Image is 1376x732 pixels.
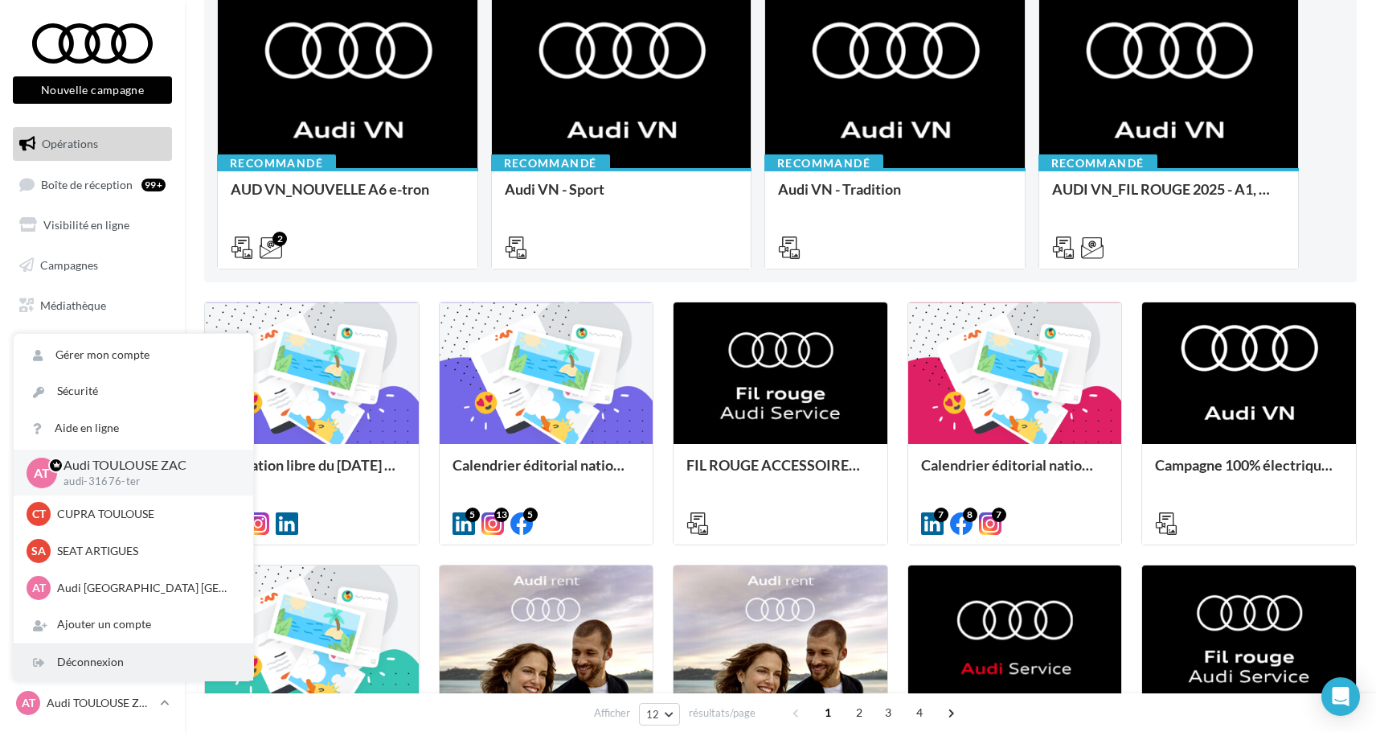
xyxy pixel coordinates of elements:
[14,607,253,643] div: Ajouter un compte
[1038,154,1157,172] div: Recommandé
[217,154,336,172] div: Recommandé
[57,543,234,559] p: SEAT ARTIGUES
[594,705,630,721] span: Afficher
[141,179,166,191] div: 99+
[505,181,739,213] div: Audi VN - Sport
[1052,181,1286,213] div: AUDI VN_FIL ROUGE 2025 - A1, Q2, Q3, Q5 et Q4 e-tron
[992,508,1006,522] div: 7
[10,208,175,242] a: Visibilité en ligne
[494,508,509,522] div: 13
[32,506,46,522] span: CT
[43,218,129,232] span: Visibilité en ligne
[921,457,1109,489] div: Calendrier éditorial national : semaines du 04.08 au 25.08
[934,508,948,522] div: 7
[815,700,841,726] span: 1
[778,181,1012,213] div: Audi VN - Tradition
[764,154,883,172] div: Recommandé
[14,373,253,409] a: Sécurité
[10,328,175,376] a: PLV et print personnalisable
[10,289,175,323] a: Médiathèque
[272,232,287,246] div: 2
[875,700,901,726] span: 3
[646,708,660,721] span: 12
[10,127,175,161] a: Opérations
[13,76,172,104] button: Nouvelle campagne
[523,508,538,522] div: 5
[47,695,154,711] p: Audi TOULOUSE ZAC
[465,508,480,522] div: 5
[689,705,756,721] span: résultats/page
[40,298,106,311] span: Médiathèque
[63,475,227,489] p: audi-31676-ter
[491,154,610,172] div: Recommandé
[1321,677,1360,716] div: Open Intercom Messenger
[1155,457,1343,489] div: Campagne 100% électrique BEV Septembre
[963,508,977,522] div: 8
[907,700,932,726] span: 4
[40,258,98,272] span: Campagnes
[14,644,253,681] div: Déconnexion
[639,703,680,726] button: 12
[13,688,172,718] a: AT Audi TOULOUSE ZAC
[14,410,253,446] a: Aide en ligne
[41,177,133,191] span: Boîte de réception
[57,506,234,522] p: CUPRA TOULOUSE
[218,457,406,489] div: Opération libre du [DATE] 12:06
[34,463,50,482] span: AT
[846,700,872,726] span: 2
[22,695,35,711] span: AT
[10,249,175,282] a: Campagnes
[32,580,46,596] span: AT
[63,456,227,475] p: Audi TOULOUSE ZAC
[10,167,175,202] a: Boîte de réception99+
[42,137,98,150] span: Opérations
[453,457,641,489] div: Calendrier éditorial national : semaine du 25.08 au 31.08
[686,457,874,489] div: FIL ROUGE ACCESSOIRES SEPTEMBRE - AUDI SERVICE
[14,337,253,373] a: Gérer mon compte
[57,580,234,596] p: Audi [GEOGRAPHIC_DATA] [GEOGRAPHIC_DATA]
[31,543,46,559] span: SA
[231,181,465,213] div: AUD VN_NOUVELLE A6 e-tron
